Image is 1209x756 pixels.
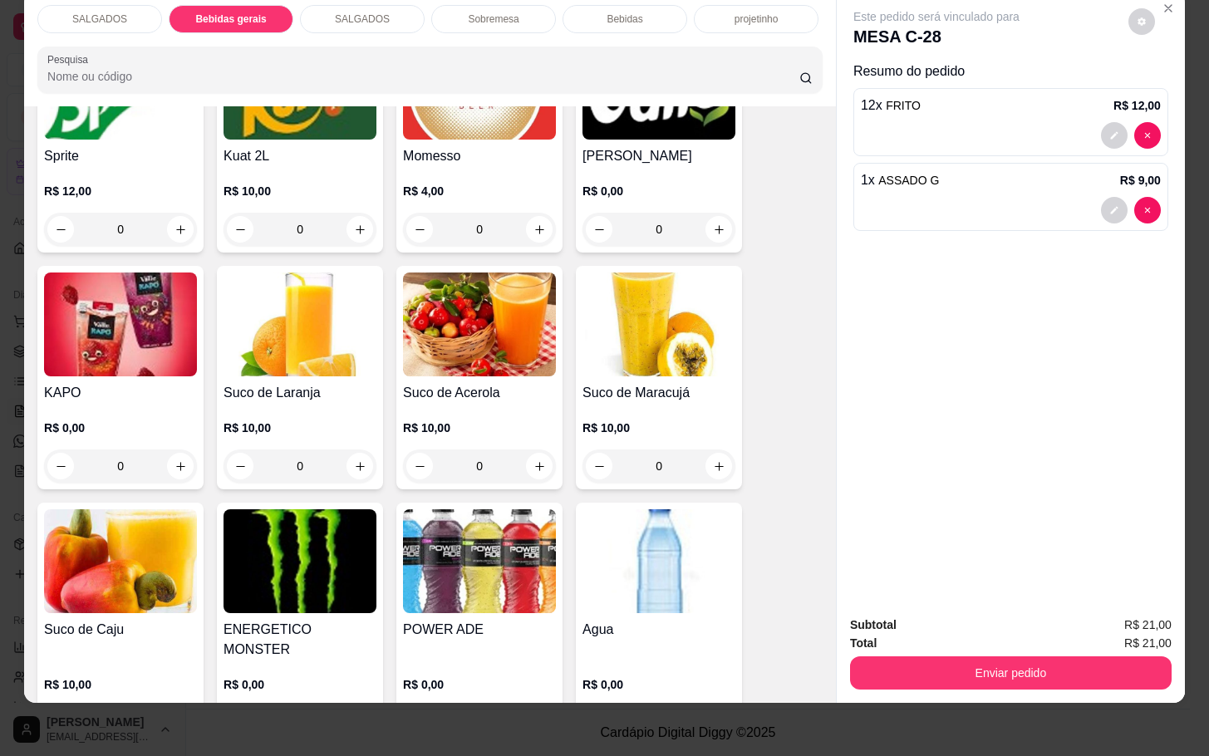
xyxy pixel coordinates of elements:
button: decrease-product-quantity [406,453,433,479]
p: R$ 12,00 [1113,97,1161,114]
h4: Suco de Caju [44,620,197,640]
p: 1 x [861,170,940,190]
p: Sobremesa [468,12,518,26]
button: decrease-product-quantity [1101,122,1128,149]
p: R$ 0,00 [224,676,376,693]
p: R$ 10,00 [582,420,735,436]
h4: KAPO [44,383,197,403]
img: product-image [224,272,376,376]
button: Enviar pedido [850,656,1172,690]
p: R$ 10,00 [224,183,376,199]
p: R$ 4,00 [403,183,556,199]
img: product-image [403,272,556,376]
p: projetinho [735,12,779,26]
p: R$ 10,00 [44,676,197,693]
p: R$ 10,00 [224,420,376,436]
h4: Agua [582,620,735,640]
span: ASSADO G [878,174,939,187]
p: Resumo do pedido [853,61,1168,81]
button: decrease-product-quantity [586,453,612,479]
p: R$ 9,00 [1120,172,1161,189]
button: increase-product-quantity [705,453,732,479]
h4: [PERSON_NAME] [582,146,735,166]
h4: Sprite [44,146,197,166]
h4: POWER ADE [403,620,556,640]
span: R$ 21,00 [1124,634,1172,652]
h4: Suco de Acerola [403,383,556,403]
button: increase-product-quantity [346,453,373,479]
button: decrease-product-quantity [1134,122,1161,149]
p: R$ 0,00 [582,676,735,693]
img: product-image [582,509,735,613]
h4: Suco de Laranja [224,383,376,403]
p: Este pedido será vinculado para [853,8,1020,25]
button: decrease-product-quantity [227,453,253,479]
img: product-image [44,509,197,613]
p: Bebidas gerais [195,12,266,26]
button: increase-product-quantity [346,216,373,243]
span: FRITO [886,99,921,112]
strong: Total [850,636,877,650]
h4: Suco de Maracujá [582,383,735,403]
h4: Kuat 2L [224,146,376,166]
p: MESA C-28 [853,25,1020,48]
strong: Subtotal [850,618,897,631]
button: decrease-product-quantity [1134,197,1161,223]
p: R$ 10,00 [403,420,556,436]
p: 12 x [861,96,921,115]
p: R$ 12,00 [44,183,197,199]
button: decrease-product-quantity [1128,8,1155,35]
img: product-image [403,509,556,613]
h4: ENERGETICO MONSTER [224,620,376,660]
button: decrease-product-quantity [227,216,253,243]
img: product-image [224,509,376,613]
button: decrease-product-quantity [1101,197,1128,223]
p: R$ 0,00 [582,183,735,199]
h4: Momesso [403,146,556,166]
label: Pesquisa [47,52,94,66]
input: Pesquisa [47,68,799,85]
p: SALGADOS [335,12,390,26]
img: product-image [44,272,197,376]
p: Bebidas [607,12,642,26]
p: SALGADOS [72,12,127,26]
p: R$ 0,00 [403,676,556,693]
span: R$ 21,00 [1124,616,1172,634]
img: product-image [582,272,735,376]
button: increase-product-quantity [526,453,553,479]
p: R$ 0,00 [44,420,197,436]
